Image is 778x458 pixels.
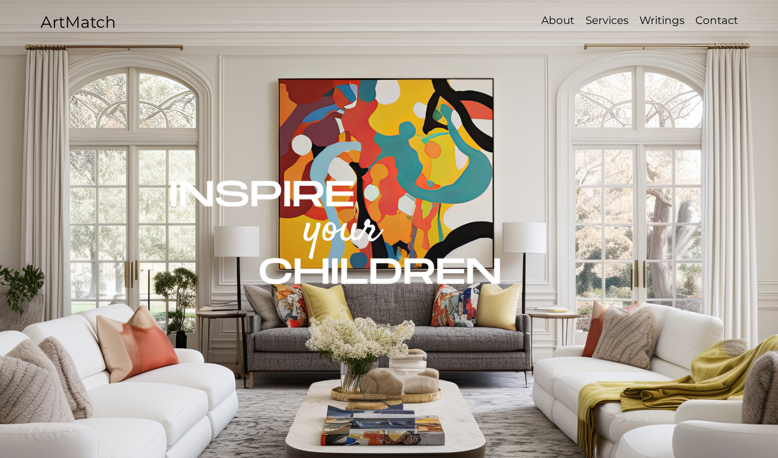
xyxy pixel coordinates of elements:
[690,13,743,28] p: Contact
[634,13,690,28] a: Writings
[690,13,743,28] a: Contact
[580,13,634,28] a: Services
[536,13,580,28] a: About
[501,13,743,28] nav: Site
[41,12,116,32] a: ArtMatch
